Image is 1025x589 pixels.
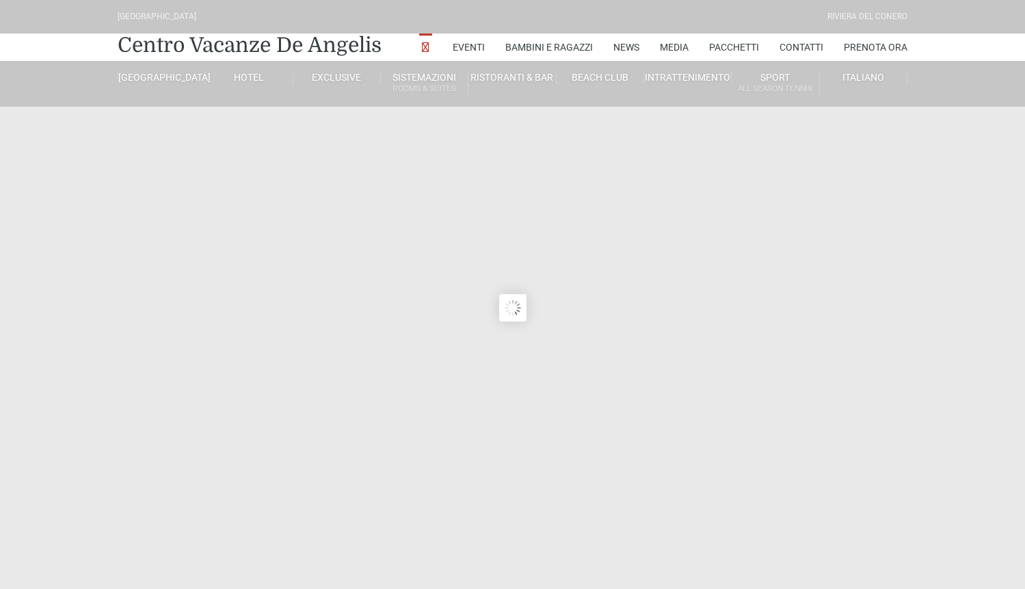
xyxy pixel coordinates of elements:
[118,31,382,59] a: Centro Vacanze De Angelis
[732,71,819,96] a: SportAll Season Tennis
[118,10,196,23] div: [GEOGRAPHIC_DATA]
[644,71,732,83] a: Intrattenimento
[660,34,689,61] a: Media
[732,82,818,95] small: All Season Tennis
[844,34,907,61] a: Prenota Ora
[205,71,293,83] a: Hotel
[505,34,593,61] a: Bambini e Ragazzi
[827,10,907,23] div: Riviera Del Conero
[381,71,468,96] a: SistemazioniRooms & Suites
[557,71,644,83] a: Beach Club
[820,71,907,83] a: Italiano
[468,71,556,83] a: Ristoranti & Bar
[381,82,468,95] small: Rooms & Suites
[842,72,884,83] span: Italiano
[293,71,381,83] a: Exclusive
[780,34,823,61] a: Contatti
[118,71,205,83] a: [GEOGRAPHIC_DATA]
[453,34,485,61] a: Eventi
[709,34,759,61] a: Pacchetti
[613,34,639,61] a: News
